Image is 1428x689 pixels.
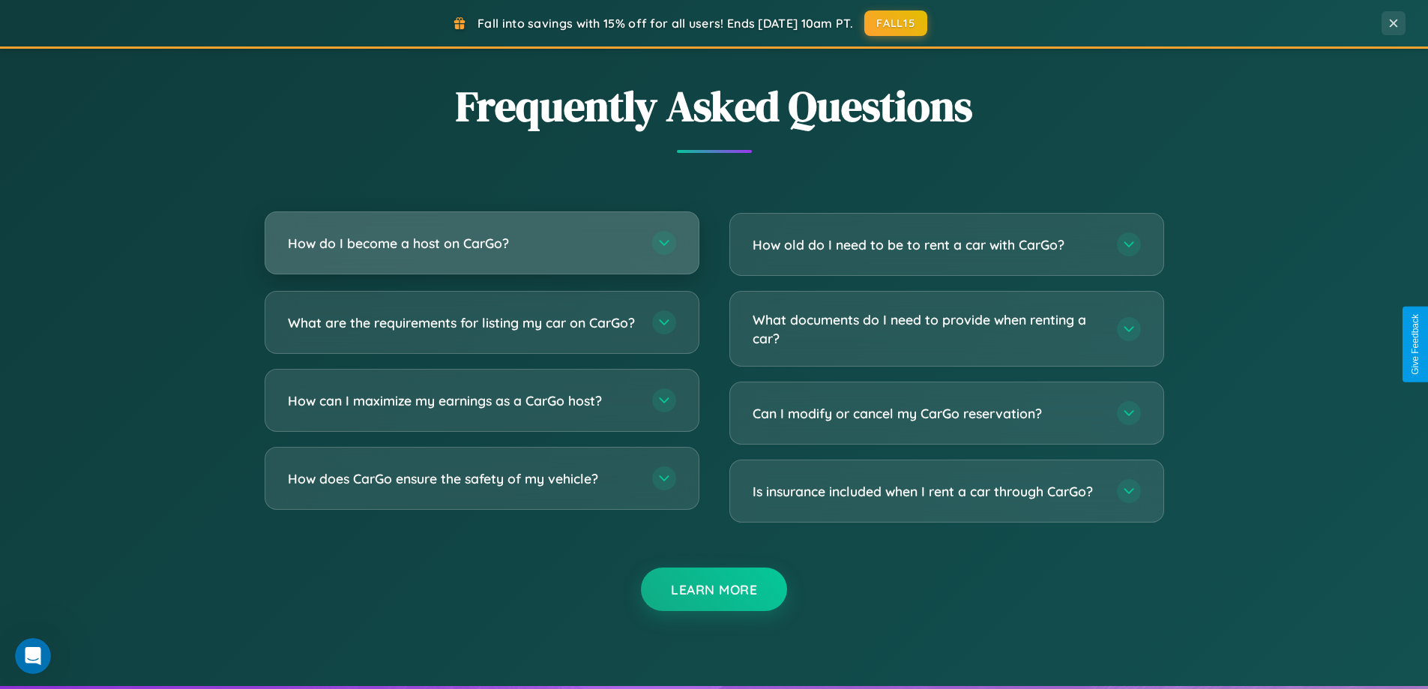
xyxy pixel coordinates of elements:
span: Fall into savings with 15% off for all users! Ends [DATE] 10am PT. [477,16,853,31]
button: FALL15 [864,10,927,36]
h3: How can I maximize my earnings as a CarGo host? [288,391,637,410]
h3: How does CarGo ensure the safety of my vehicle? [288,469,637,488]
h3: What are the requirements for listing my car on CarGo? [288,313,637,332]
h3: Can I modify or cancel my CarGo reservation? [753,404,1102,423]
h3: Is insurance included when I rent a car through CarGo? [753,482,1102,501]
div: Give Feedback [1410,314,1421,375]
h3: How do I become a host on CarGo? [288,234,637,253]
h2: Frequently Asked Questions [265,77,1164,135]
iframe: Intercom live chat [15,638,51,674]
h3: What documents do I need to provide when renting a car? [753,310,1102,347]
h3: How old do I need to be to rent a car with CarGo? [753,235,1102,254]
button: Learn More [641,568,787,611]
